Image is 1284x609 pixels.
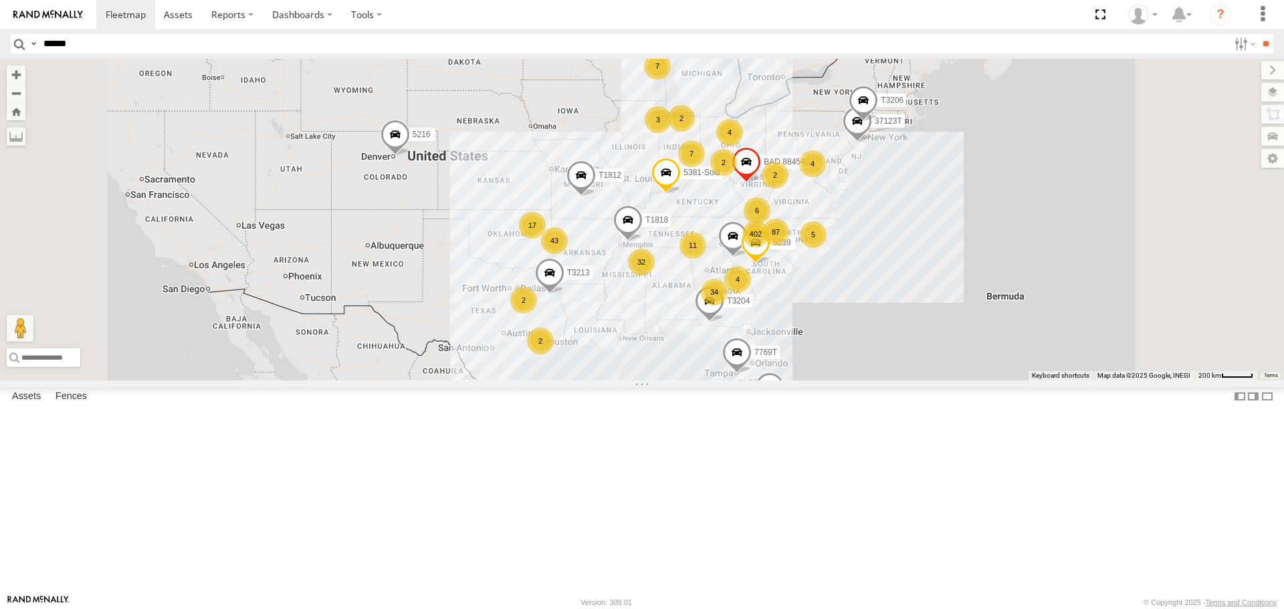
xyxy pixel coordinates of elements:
[7,315,33,342] button: Drag Pegman onto the map to open Street View
[727,296,750,306] span: T3204
[683,168,720,178] span: 5381-Sold
[7,127,25,146] label: Measure
[1206,598,1277,606] a: Terms and Conditions
[567,268,590,277] span: T3213
[645,215,668,225] span: T1818
[800,221,827,248] div: 5
[754,348,777,357] span: 7769T
[1261,149,1284,168] label: Map Settings
[644,53,671,80] div: 7
[724,266,751,293] div: 4
[762,162,788,189] div: 2
[645,106,671,133] div: 3
[628,249,655,275] div: 32
[678,140,705,167] div: 7
[701,279,728,306] div: 34
[519,212,546,239] div: 17
[13,10,83,19] img: rand-logo.svg
[881,96,903,105] span: T3206
[764,157,809,166] span: BAD 884540
[1264,372,1278,378] a: Terms (opens in new tab)
[762,219,789,245] div: 87
[679,232,706,259] div: 11
[1247,387,1260,406] label: Dock Summary Table to the Right
[541,227,568,254] div: 43
[599,170,621,180] span: T1812
[799,150,826,177] div: 4
[7,84,25,102] button: Zoom out
[527,328,554,354] div: 2
[1233,387,1247,406] label: Dock Summary Table to the Left
[710,149,737,176] div: 2
[5,388,47,406] label: Assets
[581,598,632,606] div: Version: 309.01
[744,197,770,224] div: 6
[1261,387,1274,406] label: Hide Summary Table
[1198,372,1221,379] span: 200 km
[413,130,431,139] span: 5216
[28,34,39,53] label: Search Query
[1032,371,1089,380] button: Keyboard shortcuts
[1097,372,1190,379] span: Map data ©2025 Google, INEGI
[7,102,25,120] button: Zoom Home
[1210,4,1231,25] i: ?
[510,287,537,314] div: 2
[668,105,695,132] div: 2
[7,596,69,609] a: Visit our Website
[1123,5,1162,25] div: Darlene Carter
[742,221,769,247] div: 402
[1194,371,1257,380] button: Map Scale: 200 km per 44 pixels
[875,116,902,126] span: 37123T
[1144,598,1277,606] div: © Copyright 2025 -
[1229,34,1258,53] label: Search Filter Options
[7,66,25,84] button: Zoom in
[716,119,743,146] div: 4
[49,388,94,406] label: Fences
